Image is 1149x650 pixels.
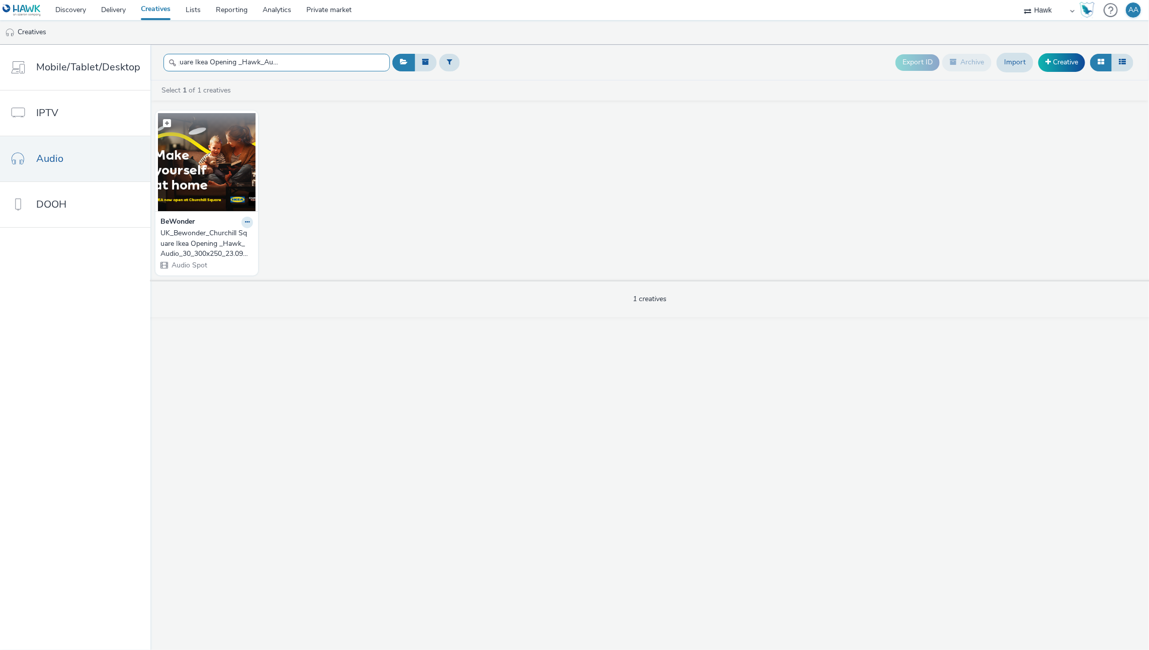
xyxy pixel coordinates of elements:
[1038,53,1085,71] a: Creative
[1080,2,1099,18] a: Hawk Academy
[942,54,992,71] button: Archive
[158,113,256,211] img: UK_Bewonder_Churchill Square Ikea Opening _Hawk_Audio_30_300x250_23.09.2025 visual
[160,217,195,228] strong: BeWonder
[160,228,249,259] div: UK_Bewonder_Churchill Square Ikea Opening _Hawk_Audio_30_300x250_23.09.2025
[183,85,187,95] strong: 1
[36,106,58,120] span: IPTV
[171,260,207,270] span: Audio Spot
[36,151,63,166] span: Audio
[163,54,390,71] input: Search...
[997,53,1033,72] a: Import
[1111,54,1133,71] button: Table
[160,85,235,95] a: Select of 1 creatives
[3,4,41,17] img: undefined Logo
[36,60,140,74] span: Mobile/Tablet/Desktop
[895,54,940,70] button: Export ID
[5,28,15,38] img: audio
[633,294,667,304] span: 1 creatives
[1080,2,1095,18] img: Hawk Academy
[1090,54,1112,71] button: Grid
[1128,3,1138,18] div: AA
[36,197,66,212] span: DOOH
[160,228,253,259] a: UK_Bewonder_Churchill Square Ikea Opening _Hawk_Audio_30_300x250_23.09.2025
